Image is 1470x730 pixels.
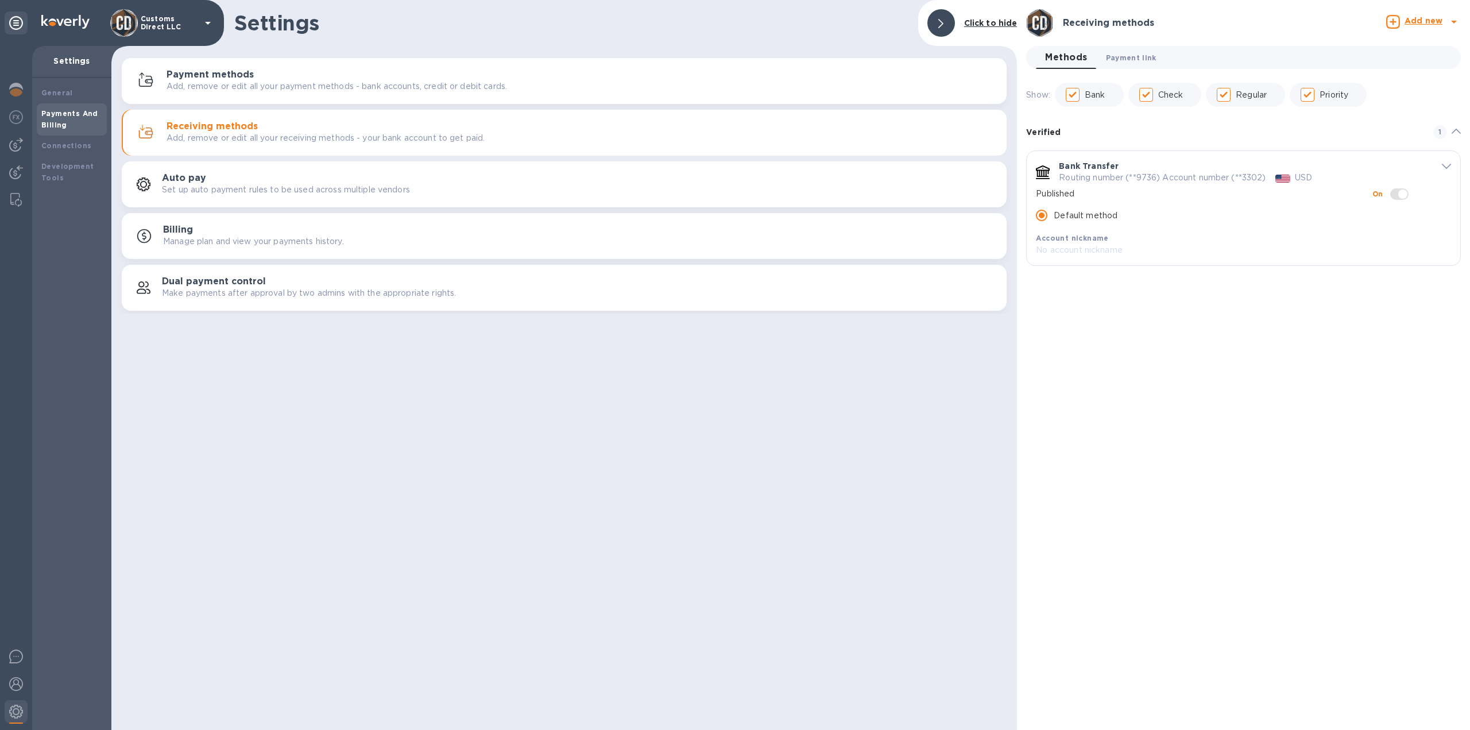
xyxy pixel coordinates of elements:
[1236,89,1267,101] p: Regular
[1059,160,1119,172] p: Bank Transfer
[162,276,266,287] h3: Dual payment control
[162,184,410,196] p: Set up auto payment rules to be used across multiple vendors
[122,265,1007,311] button: Dual payment controlMake payments after approval by two admins with the appropriate rights.
[122,213,1007,259] button: BillingManage plan and view your payments history.
[1054,210,1117,222] p: Default method
[122,58,1007,104] button: Payment methodsAdd, remove or edit all your payment methods - bank accounts, credit or debit cards.
[1045,49,1087,65] span: Methods
[234,11,909,35] h1: Settings
[5,11,28,34] div: Unpin categories
[1059,172,1266,184] p: Routing number (**9736) Account number (**3302)
[163,235,344,248] p: Manage plan and view your payments history.
[167,132,485,144] p: Add, remove or edit all your receiving methods - your bank account to get paid.
[1405,16,1442,25] b: Add new
[167,80,507,92] p: Add, remove or edit all your payment methods - bank accounts, credit or debit cards.
[1372,190,1383,198] b: On
[1063,18,1154,29] h3: Receiving methods
[1085,89,1105,101] p: Bank
[1158,89,1183,101] p: Check
[1036,188,1372,200] p: Published
[41,141,91,150] b: Connections
[1036,244,1416,256] p: No account nickname
[1295,172,1312,184] p: USD
[141,15,198,31] p: Customs Direct LLC
[1036,234,1108,242] b: Account nickname
[1275,175,1291,183] img: USD
[1026,114,1461,150] div: Verified 1
[964,18,1018,28] b: Click to hide
[1433,125,1447,139] span: 1
[167,69,254,80] h3: Payment methods
[41,109,98,129] b: Payments And Billing
[163,225,193,235] h3: Billing
[1026,89,1050,101] p: Show:
[41,55,102,67] p: Settings
[9,110,23,124] img: Foreign exchange
[162,287,456,299] p: Make payments after approval by two admins with the appropriate rights.
[41,15,90,29] img: Logo
[162,173,206,184] h3: Auto pay
[41,162,94,182] b: Development Tools
[41,88,73,97] b: General
[1026,114,1461,271] div: default-method
[1320,89,1348,101] p: Priority
[167,121,258,132] h3: Receiving methods
[122,161,1007,207] button: Auto paySet up auto payment rules to be used across multiple vendors
[1026,128,1061,137] b: Verified
[1106,52,1156,64] span: Payment link
[122,110,1007,156] button: Receiving methodsAdd, remove or edit all your receiving methods - your bank account to get paid.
